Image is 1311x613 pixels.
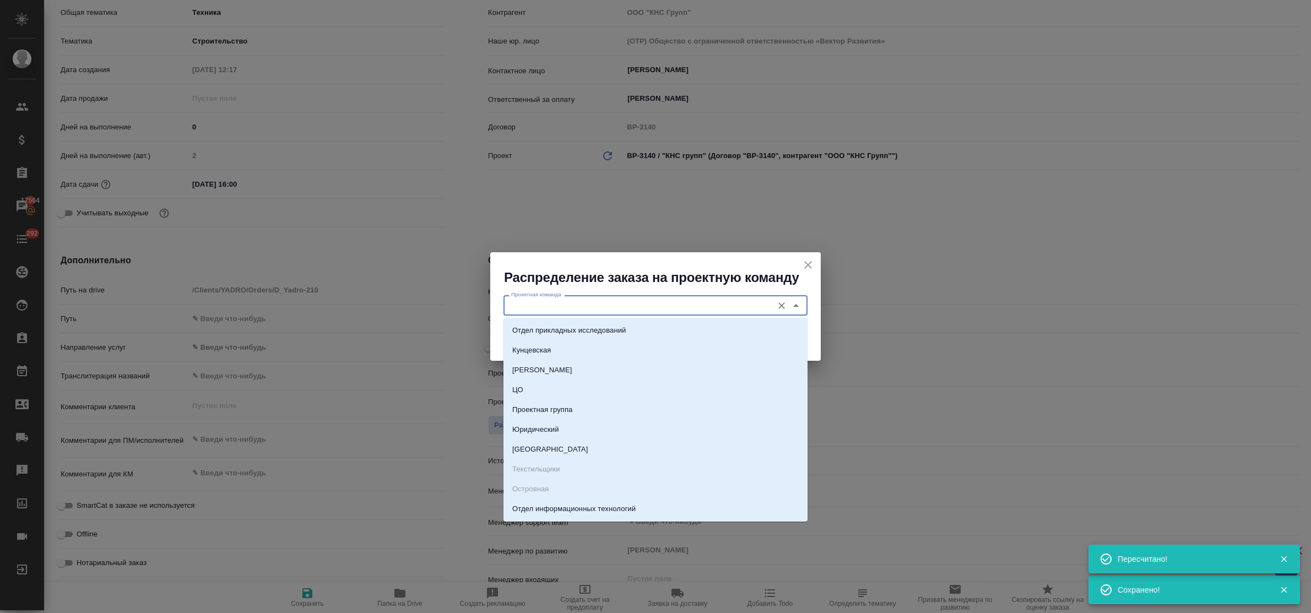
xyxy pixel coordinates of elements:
p: Отдел прикладных исследований [512,325,626,336]
p: [GEOGRAPHIC_DATA] [512,444,588,455]
p: Юридический [512,424,559,435]
p: Отдел информационных технологий [512,503,636,514]
p: Кунцевская [512,345,551,356]
button: Очистить [774,298,789,313]
button: Закрыть [1272,585,1295,595]
button: close [800,257,816,273]
button: Закрыть [1272,554,1295,564]
div: Пересчитано! [1118,554,1263,565]
div: Сохранено! [1118,584,1263,595]
p: Проектная группа [512,404,572,415]
h2: Распределение заказа на проектную команду [504,269,821,286]
button: Close [788,298,804,313]
p: [PERSON_NAME] [512,365,572,376]
p: ЦО [512,384,523,395]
